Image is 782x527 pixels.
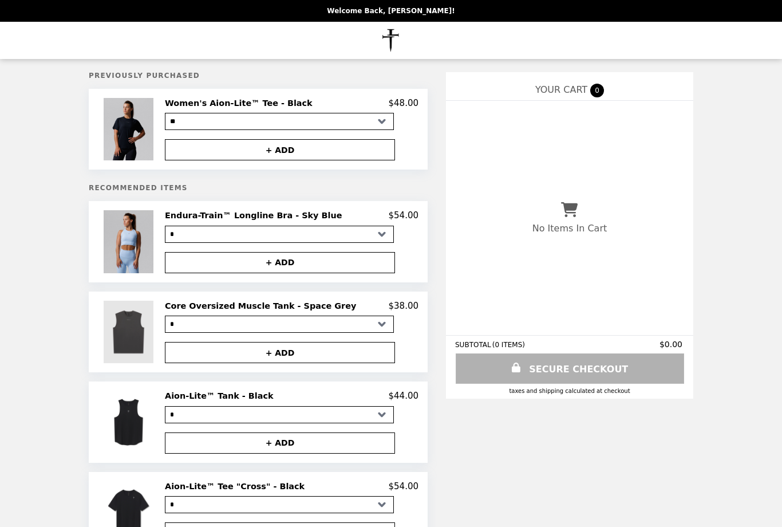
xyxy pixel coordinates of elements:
img: Aion-Lite™ Tank - Black [104,391,157,453]
img: Core Oversized Muscle Tank - Space Grey [104,301,157,363]
div: Taxes and Shipping calculated at checkout [455,388,684,394]
h2: Core Oversized Muscle Tank - Space Grey [165,301,361,311]
span: $0.00 [659,340,684,349]
h2: Endura-Train™ Longline Bra - Sky Blue [165,210,346,221]
select: Select a product variant [165,113,394,130]
select: Select a product variant [165,406,394,423]
button: + ADD [165,252,395,273]
span: ( 0 ITEMS ) [492,341,525,349]
img: Brand Logo [362,29,421,52]
select: Select a product variant [165,226,394,243]
select: Select a product variant [165,496,394,513]
p: $44.00 [389,391,419,401]
p: $54.00 [389,481,419,491]
p: Welcome Back, [PERSON_NAME]! [327,7,455,15]
h5: Previously Purchased [89,72,428,80]
button: + ADD [165,139,395,160]
span: YOUR CART [535,84,587,95]
p: No Items In Cart [532,223,607,234]
img: Women's Aion-Lite™ Tee - Black [104,98,157,160]
p: $54.00 [389,210,419,221]
button: + ADD [165,342,395,363]
p: $38.00 [389,301,419,311]
span: SUBTOTAL [455,341,492,349]
span: 0 [590,84,604,97]
select: Select a product variant [165,316,394,333]
button: + ADD [165,432,395,454]
h5: Recommended Items [89,184,428,192]
h2: Aion-Lite™ Tank - Black [165,391,278,401]
img: Endura-Train™ Longline Bra - Sky Blue [104,210,157,273]
p: $48.00 [389,98,419,108]
h2: Women's Aion-Lite™ Tee - Black [165,98,317,108]
h2: Aion-Lite™ Tee "Cross" - Black [165,481,309,491]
